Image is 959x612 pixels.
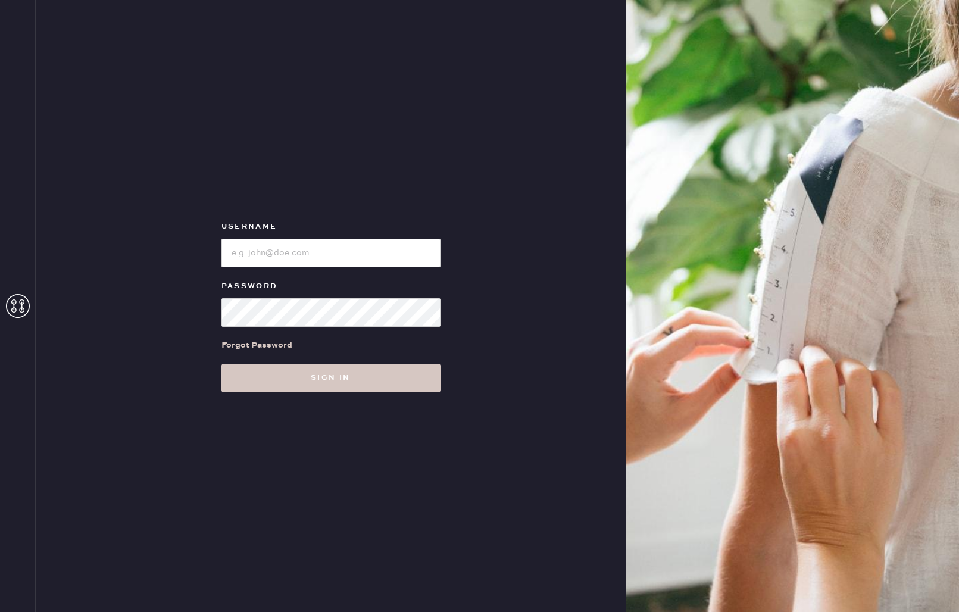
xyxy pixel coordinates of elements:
[221,364,441,392] button: Sign in
[221,327,292,364] a: Forgot Password
[221,220,441,234] label: Username
[221,239,441,267] input: e.g. john@doe.com
[221,339,292,352] div: Forgot Password
[221,279,441,293] label: Password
